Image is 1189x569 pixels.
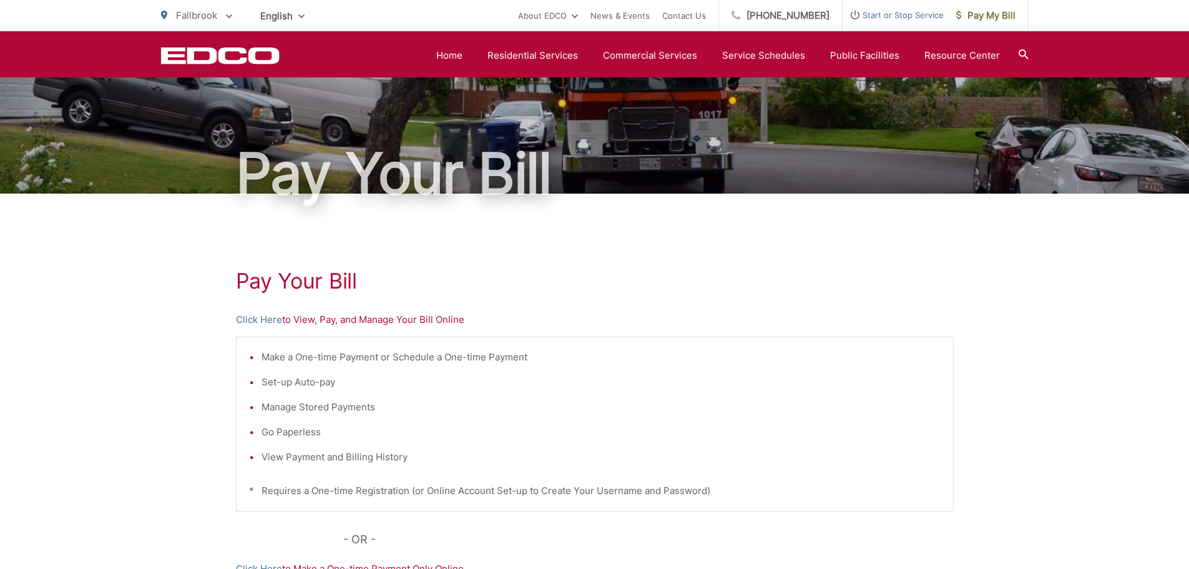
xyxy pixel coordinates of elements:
[236,312,954,327] p: to View, Pay, and Manage Your Bill Online
[262,375,941,390] li: Set-up Auto-pay
[518,8,578,23] a: About EDCO
[176,9,217,21] span: Fallbrook
[662,8,706,23] a: Contact Us
[249,483,941,498] p: * Requires a One-time Registration (or Online Account Set-up to Create Your Username and Password)
[924,48,1000,63] a: Resource Center
[830,48,899,63] a: Public Facilities
[262,350,941,365] li: Make a One-time Payment or Schedule a One-time Payment
[956,8,1015,23] span: Pay My Bill
[236,312,282,327] a: Click Here
[487,48,578,63] a: Residential Services
[603,48,697,63] a: Commercial Services
[343,530,954,549] p: - OR -
[262,425,941,440] li: Go Paperless
[262,400,941,415] li: Manage Stored Payments
[590,8,650,23] a: News & Events
[436,48,462,63] a: Home
[251,5,314,27] span: English
[236,269,954,294] h1: Pay Your Bill
[161,142,1029,205] h1: Pay Your Bill
[161,47,280,64] a: EDCD logo. Return to the homepage.
[722,48,805,63] a: Service Schedules
[262,450,941,465] li: View Payment and Billing History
